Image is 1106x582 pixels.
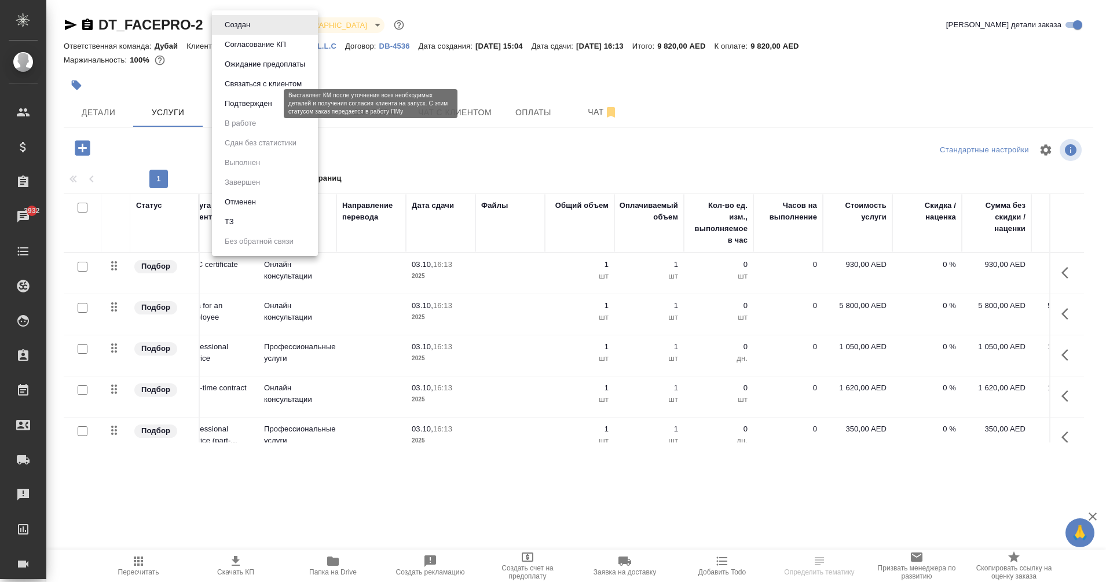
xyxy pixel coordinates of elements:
[221,78,305,90] button: Связаться с клиентом
[221,19,254,31] button: Создан
[221,117,259,130] button: В работе
[221,196,259,208] button: Отменен
[221,97,276,110] button: Подтвержден
[221,235,297,248] button: Без обратной связи
[221,215,237,228] button: ТЗ
[221,137,300,149] button: Сдан без статистики
[221,176,263,189] button: Завершен
[221,156,263,169] button: Выполнен
[221,58,309,71] button: Ожидание предоплаты
[221,38,290,51] button: Согласование КП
